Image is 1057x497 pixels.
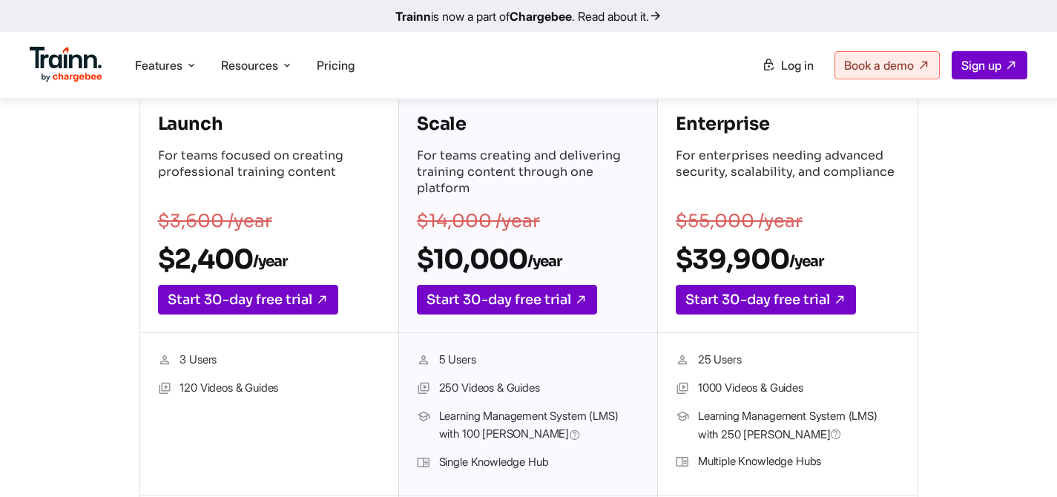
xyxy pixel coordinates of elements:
[30,47,102,82] img: Trainn Logo
[253,252,287,271] sub: /year
[158,379,381,398] li: 120 Videos & Guides
[439,407,639,444] span: Learning Management System (LMS) with 100 [PERSON_NAME]
[417,148,639,200] p: For teams creating and delivering training content through one platform
[676,210,803,232] s: $55,000 /year
[676,148,899,200] p: For enterprises needing advanced security, scalability, and compliance
[676,351,899,370] li: 25 Users
[417,112,639,136] h4: Scale
[983,426,1057,497] iframe: Chat Widget
[961,58,1001,73] span: Sign up
[676,452,899,472] li: Multiple Knowledge Hubs
[158,210,272,232] s: $3,600 /year
[676,243,899,276] h2: $39,900
[510,9,572,24] b: Chargebee
[698,407,899,444] span: Learning Management System (LMS) with 250 [PERSON_NAME]
[952,51,1027,79] a: Sign up
[753,52,823,79] a: Log in
[158,112,381,136] h4: Launch
[676,379,899,398] li: 1000 Videos & Guides
[417,379,639,398] li: 250 Videos & Guides
[135,57,182,73] span: Features
[158,351,381,370] li: 3 Users
[834,51,940,79] a: Book a demo
[527,252,562,271] sub: /year
[221,57,278,73] span: Resources
[417,243,639,276] h2: $10,000
[417,210,540,232] s: $14,000 /year
[417,285,597,315] a: Start 30-day free trial
[395,9,431,24] b: Trainn
[676,112,899,136] h4: Enterprise
[417,351,639,370] li: 5 Users
[317,58,355,73] a: Pricing
[158,243,381,276] h2: $2,400
[789,252,823,271] sub: /year
[158,148,381,200] p: For teams focused on creating professional training content
[158,285,338,315] a: Start 30-day free trial
[676,285,856,315] a: Start 30-day free trial
[417,453,639,473] li: Single Knowledge Hub
[844,58,914,73] span: Book a demo
[781,58,814,73] span: Log in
